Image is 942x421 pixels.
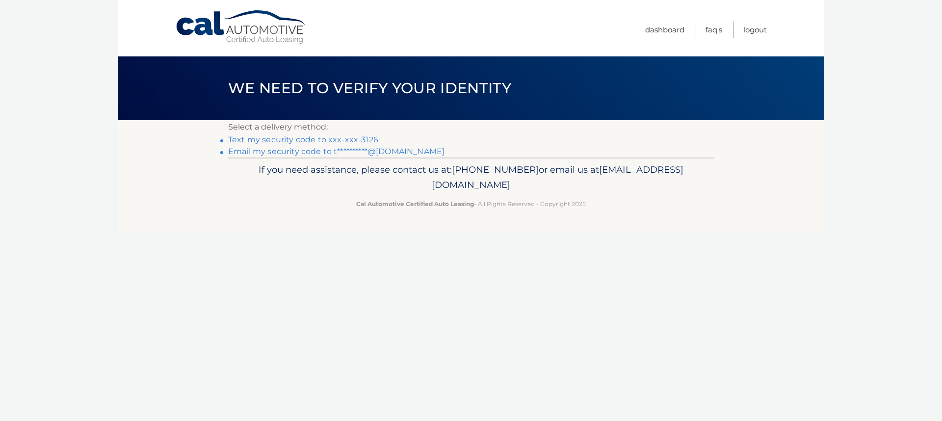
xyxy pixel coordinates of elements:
span: [PHONE_NUMBER] [452,164,539,175]
span: We need to verify your identity [228,79,511,97]
p: - All Rights Reserved - Copyright 2025 [235,199,707,209]
p: If you need assistance, please contact us at: or email us at [235,162,707,193]
a: Dashboard [645,22,684,38]
a: Logout [743,22,767,38]
a: Text my security code to xxx-xxx-3126 [228,135,378,144]
a: FAQ's [706,22,722,38]
a: Email my security code to t**********@[DOMAIN_NAME] [228,147,445,156]
a: Cal Automotive [175,10,308,45]
strong: Cal Automotive Certified Auto Leasing [356,200,474,208]
p: Select a delivery method: [228,120,714,134]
